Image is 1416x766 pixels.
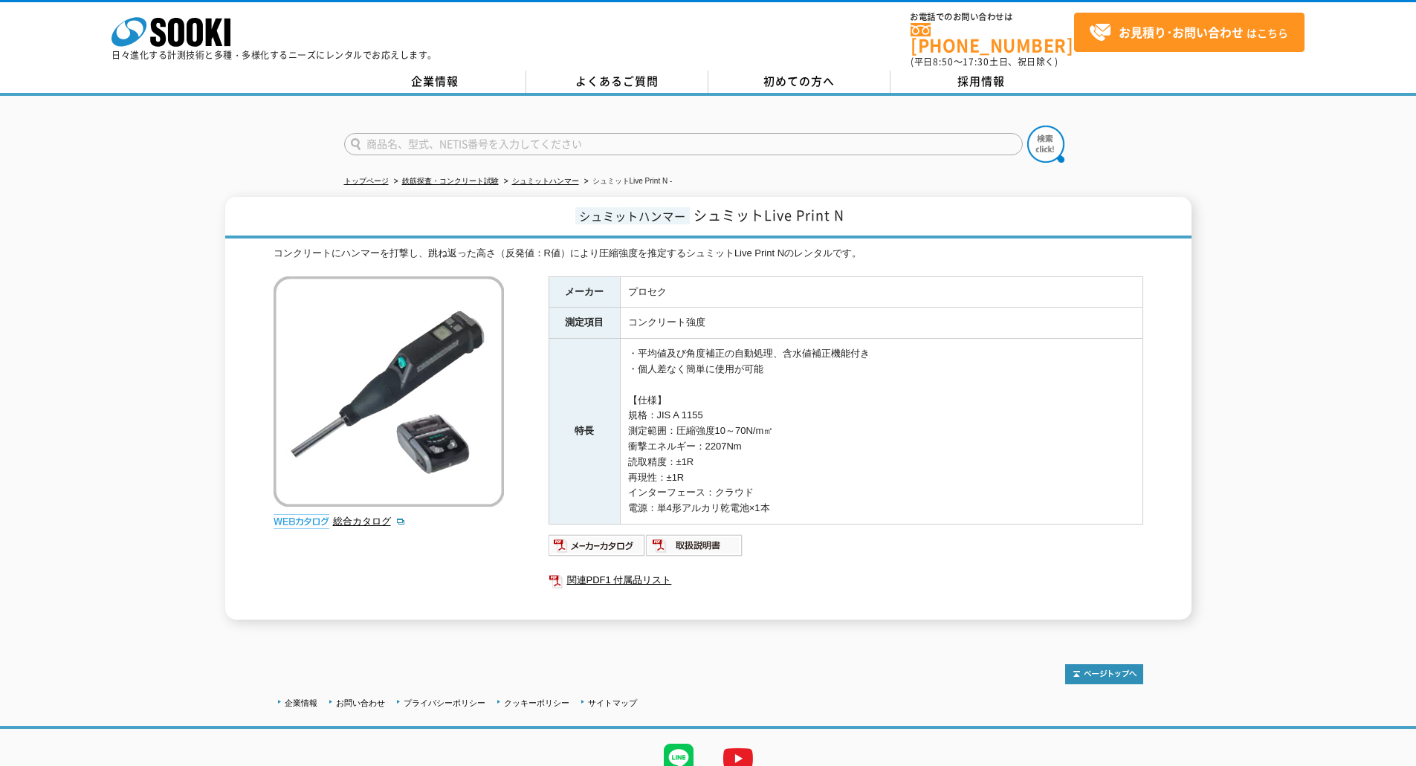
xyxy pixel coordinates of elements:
[549,571,1143,590] a: 関連PDF1 付属品リスト
[763,73,835,89] span: 初めての方へ
[620,276,1142,308] td: プロセク
[549,308,620,339] th: 測定項目
[911,23,1074,53] a: [PHONE_NUMBER]
[963,55,989,68] span: 17:30
[274,276,504,507] img: シュミットLive Print N -
[708,71,890,93] a: 初めての方へ
[504,698,569,707] a: クッキーポリシー
[646,533,743,557] img: 取扱説明書
[402,177,499,185] a: 鉄筋探査・コンクリート試験
[1089,22,1288,44] span: はこちら
[526,71,708,93] a: よくあるご質問
[933,55,954,68] span: 8:50
[1074,13,1305,52] a: お見積り･お問い合わせはこちら
[911,13,1074,22] span: お電話でのお問い合わせは
[344,71,526,93] a: 企業情報
[1027,126,1064,163] img: btn_search.png
[512,177,579,185] a: シュミットハンマー
[1119,23,1244,41] strong: お見積り･お問い合わせ
[549,339,620,525] th: 特長
[694,205,844,225] span: シュミットLive Print N
[111,51,437,59] p: 日々進化する計測技術と多種・多様化するニーズにレンタルでお応えします。
[1065,664,1143,684] img: トップページへ
[575,207,690,224] span: シュミットハンマー
[333,516,406,527] a: 総合カタログ
[911,55,1058,68] span: (平日 ～ 土日、祝日除く)
[404,698,485,707] a: プライバシーポリシー
[890,71,1073,93] a: 採用情報
[549,276,620,308] th: メーカー
[549,533,646,557] img: メーカーカタログ
[344,177,389,185] a: トップページ
[274,514,329,529] img: webカタログ
[336,698,385,707] a: お問い合わせ
[274,246,1143,262] div: コンクリートにハンマーを打撃し、跳ね返った高さ（反発値：R値）により圧縮強度を推定するシュミットLive Print Nのレンタルです。
[581,174,673,189] li: シュミットLive Print N -
[549,543,646,554] a: メーカーカタログ
[620,339,1142,525] td: ・平均値及び角度補正の自動処理、含水値補正機能付き ・個人差なく簡単に使用が可能 【仕様】 規格：JIS A 1155 測定範囲：圧縮強度10～70N/m㎡ 衝撃エネルギー：2207Nm 読取精...
[344,133,1023,155] input: 商品名、型式、NETIS番号を入力してください
[646,543,743,554] a: 取扱説明書
[285,698,317,707] a: 企業情報
[588,698,637,707] a: サイトマップ
[620,308,1142,339] td: コンクリート強度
